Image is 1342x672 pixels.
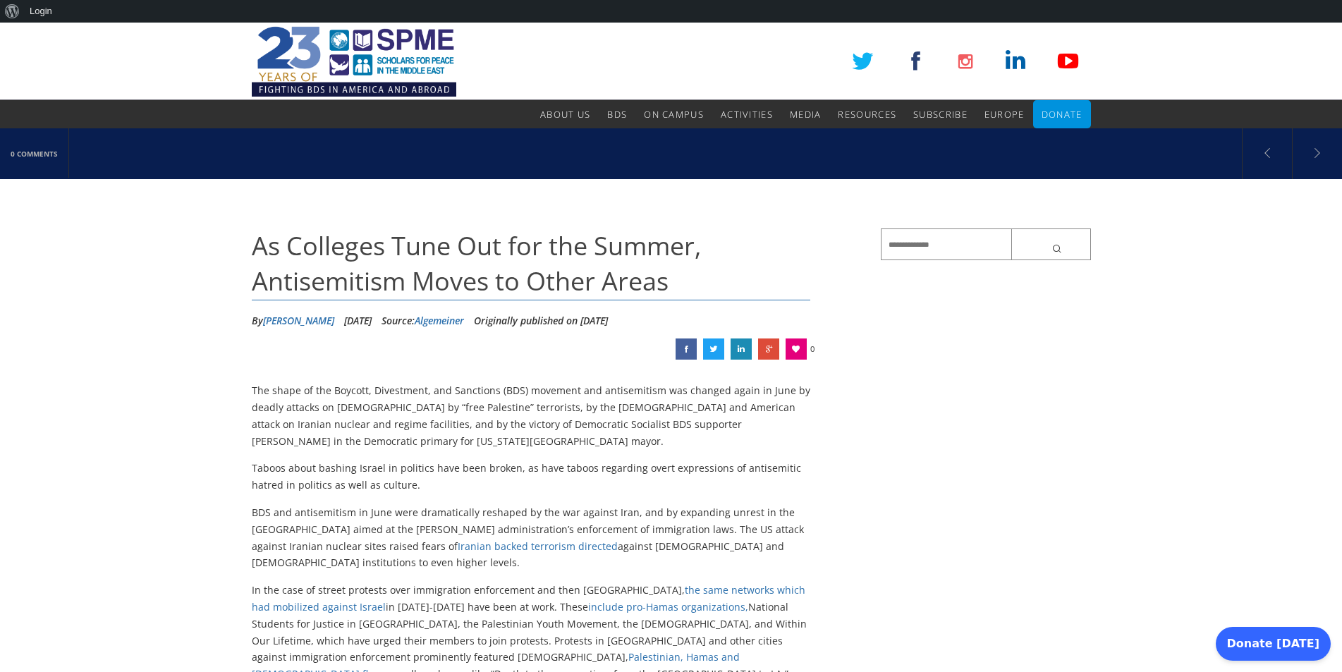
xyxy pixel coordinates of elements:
a: Iranian backed terrorism directed [458,539,618,553]
a: About Us [540,100,590,128]
a: BDS [607,100,627,128]
span: As Colleges Tune Out for the Summer, Antisemitism Moves to Other Areas [252,228,701,298]
li: Originally published on [DATE] [474,310,608,331]
span: Resources [838,108,896,121]
span: Europe [984,108,1025,121]
a: Europe [984,100,1025,128]
span: On Campus [644,108,704,121]
img: SPME [252,23,456,100]
a: include pro-Hamas organizations, [588,600,748,613]
a: Algemeiner [415,314,464,327]
span: Activities [721,108,773,121]
div: Source: [382,310,464,331]
span: Subscribe [913,108,968,121]
p: The shape of the Boycott, Divestment, and Sanctions (BDS) movement and antisemitism was changed a... [252,382,811,449]
a: On Campus [644,100,704,128]
a: Media [790,100,822,128]
p: BDS and antisemitism in June were dramatically reshaped by the war against Iran, and by expanding... [252,504,811,571]
a: the same networks which had mobilized against Israel [252,583,805,613]
a: As Colleges Tune Out for the Summer, Antisemitism Moves to Other Areas [703,338,724,360]
span: 0 [810,338,815,360]
a: Resources [838,100,896,128]
p: Taboos about bashing Israel in politics have been broken, as have taboos regarding overt expressi... [252,460,811,494]
a: As Colleges Tune Out for the Summer, Antisemitism Moves to Other Areas [731,338,752,360]
li: By [252,310,334,331]
a: As Colleges Tune Out for the Summer, Antisemitism Moves to Other Areas [758,338,779,360]
span: Media [790,108,822,121]
a: Activities [721,100,773,128]
a: [PERSON_NAME] [263,314,334,327]
span: BDS [607,108,627,121]
a: Subscribe [913,100,968,128]
li: [DATE] [344,310,372,331]
span: Donate [1042,108,1082,121]
a: Donate [1042,100,1082,128]
a: As Colleges Tune Out for the Summer, Antisemitism Moves to Other Areas [676,338,697,360]
span: About Us [540,108,590,121]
